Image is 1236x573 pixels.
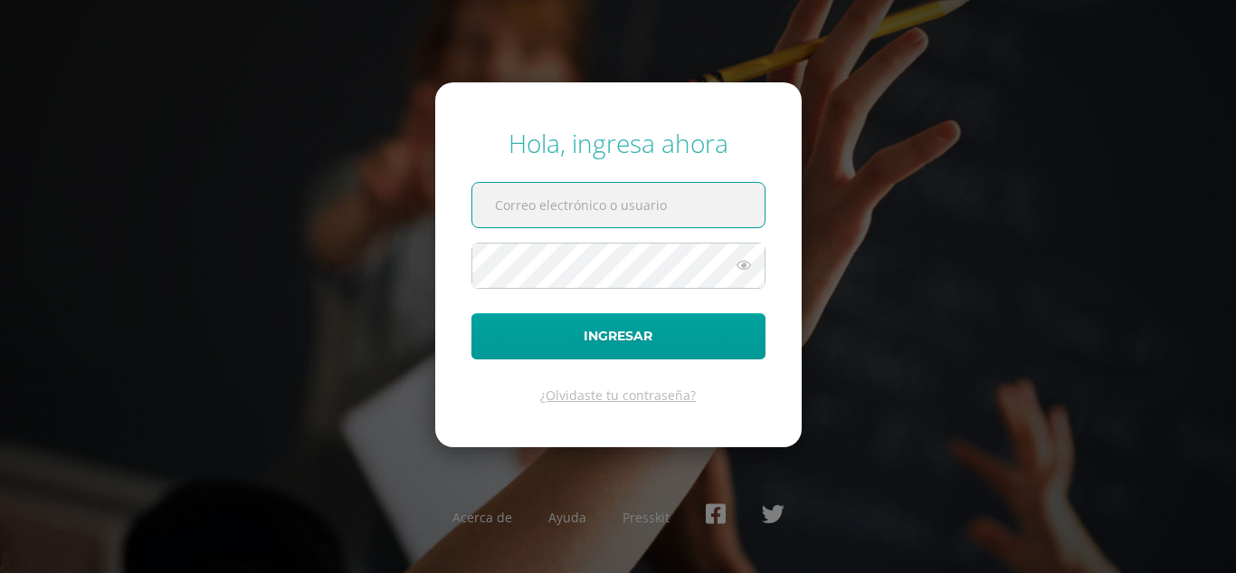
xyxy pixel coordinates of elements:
[623,509,670,526] a: Presskit
[548,509,586,526] a: Ayuda
[452,509,512,526] a: Acerca de
[471,126,765,160] div: Hola, ingresa ahora
[540,387,696,404] a: ¿Olvidaste tu contraseña?
[471,313,765,359] button: Ingresar
[472,183,765,227] input: Correo electrónico o usuario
